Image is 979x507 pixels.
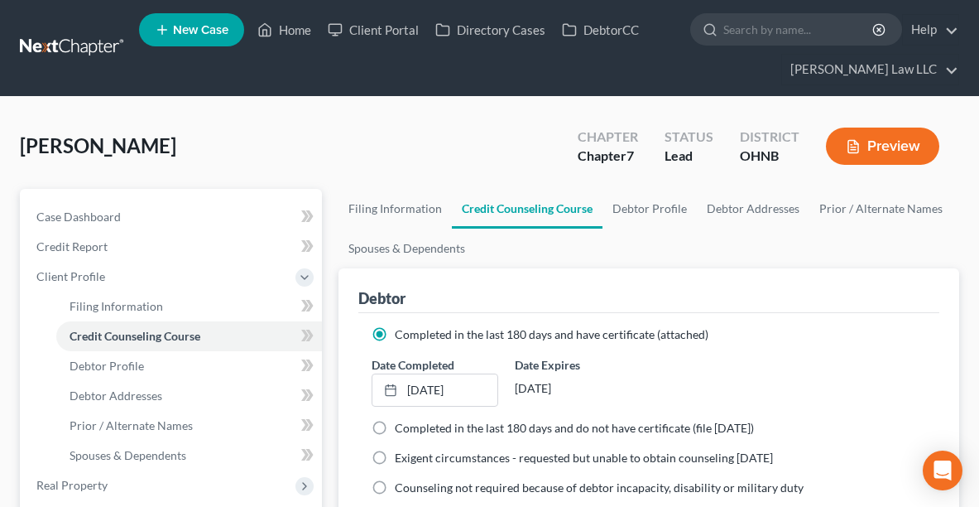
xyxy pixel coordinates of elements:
[395,421,754,435] span: Completed in the last 180 days and do not have certificate (file [DATE])
[56,411,322,441] a: Prior / Alternate Names
[56,351,322,381] a: Debtor Profile
[23,202,322,232] a: Case Dashboard
[372,356,454,374] label: Date Completed
[56,321,322,351] a: Credit Counseling Course
[395,451,773,465] span: Exigent circumstances - requested but unable to obtain counseling [DATE]
[826,128,939,165] button: Preview
[56,292,322,321] a: Filing Information
[452,189,602,229] a: Credit Counseling Course
[20,133,176,157] span: [PERSON_NAME]
[36,269,105,283] span: Client Profile
[395,480,804,495] span: Counseling not required because of debtor incapacity, disability or military duty
[578,147,638,166] div: Chapter
[70,359,144,373] span: Debtor Profile
[70,329,200,343] span: Credit Counseling Course
[903,15,958,45] a: Help
[338,229,475,268] a: Spouses & Dependents
[70,299,163,313] span: Filing Information
[723,14,875,45] input: Search by name...
[36,478,108,492] span: Real Property
[56,441,322,471] a: Spouses & Dependents
[782,55,958,84] a: [PERSON_NAME] Law LLC
[665,147,713,166] div: Lead
[740,128,799,147] div: District
[395,327,708,341] span: Completed in the last 180 days and have certificate (attached)
[515,374,641,403] div: [DATE]
[923,451,962,490] div: Open Intercom Messenger
[23,232,322,262] a: Credit Report
[372,374,497,406] a: [DATE]
[809,189,953,229] a: Prior / Alternate Names
[338,189,452,229] a: Filing Information
[249,15,319,45] a: Home
[36,239,108,254] span: Credit Report
[697,189,809,229] a: Debtor Addresses
[427,15,554,45] a: Directory Cases
[70,448,186,462] span: Spouses & Dependents
[56,381,322,411] a: Debtor Addresses
[665,128,713,147] div: Status
[173,24,228,36] span: New Case
[358,288,406,308] div: Debtor
[70,418,193,432] span: Prior / Alternate Names
[578,128,638,147] div: Chapter
[602,189,697,229] a: Debtor Profile
[626,147,634,163] span: 7
[319,15,427,45] a: Client Portal
[515,356,641,374] label: Date Expires
[740,147,799,166] div: OHNB
[554,15,647,45] a: DebtorCC
[36,210,121,224] span: Case Dashboard
[70,389,162,403] span: Debtor Addresses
